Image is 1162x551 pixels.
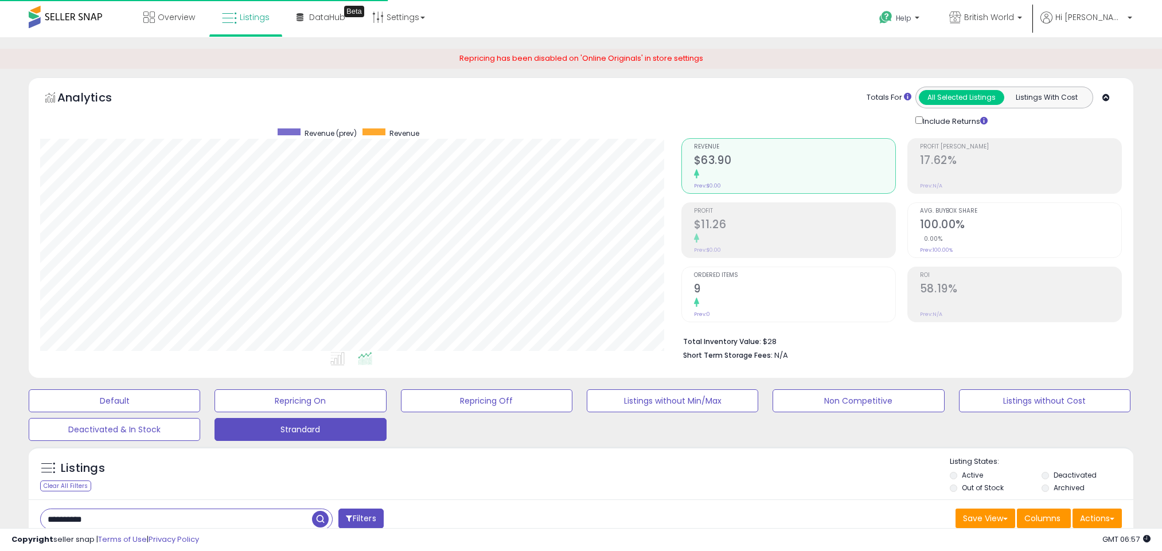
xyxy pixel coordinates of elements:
button: Actions [1073,509,1122,528]
a: Hi [PERSON_NAME] [1040,11,1132,37]
span: Avg. Buybox Share [920,208,1121,214]
div: Include Returns [907,114,1001,127]
label: Archived [1054,483,1085,493]
button: Repricing On [215,389,386,412]
button: Listings without Cost [959,389,1130,412]
small: 0.00% [920,235,943,243]
button: Save View [956,509,1015,528]
button: Listings without Min/Max [587,389,758,412]
span: Columns [1024,513,1060,524]
span: 2025-10-9 06:57 GMT [1102,534,1151,545]
button: Strandard [215,418,386,441]
h2: $11.26 [694,218,895,233]
div: Totals For [867,92,911,103]
p: Listing States: [950,456,1133,467]
span: British World [964,11,1014,23]
b: Total Inventory Value: [683,337,761,346]
small: Prev: 100.00% [920,247,953,253]
b: Short Term Storage Fees: [683,350,773,360]
label: Active [962,470,983,480]
div: Clear All Filters [40,480,91,491]
h2: 58.19% [920,282,1121,298]
button: Default [29,389,200,412]
span: Ordered Items [694,272,895,279]
span: Profit [694,208,895,214]
span: Profit [PERSON_NAME] [920,144,1121,150]
div: seller snap | | [11,534,199,545]
button: Columns [1017,509,1071,528]
span: Revenue (prev) [305,128,357,138]
span: Listings [240,11,270,23]
h5: Analytics [57,89,134,108]
strong: Copyright [11,534,53,545]
small: Prev: N/A [920,311,942,318]
span: ROI [920,272,1121,279]
a: Help [870,2,931,37]
small: Prev: 0 [694,311,710,318]
label: Deactivated [1054,470,1097,480]
h2: 17.62% [920,154,1121,169]
span: Hi [PERSON_NAME] [1055,11,1124,23]
button: Deactivated & In Stock [29,418,200,441]
li: $28 [683,334,1113,347]
small: Prev: N/A [920,182,942,189]
button: Non Competitive [773,389,944,412]
h2: 100.00% [920,218,1121,233]
button: Repricing Off [401,389,572,412]
button: Filters [338,509,383,529]
span: Revenue [389,128,419,138]
span: Help [896,13,911,23]
span: Repricing has been disabled on 'Online Originals' in store settings [459,53,703,64]
a: Privacy Policy [149,534,199,545]
label: Out of Stock [962,483,1004,493]
h2: 9 [694,282,895,298]
div: Tooltip anchor [344,6,364,17]
button: Listings With Cost [1004,90,1089,105]
span: Overview [158,11,195,23]
span: DataHub [309,11,345,23]
button: All Selected Listings [919,90,1004,105]
a: Terms of Use [98,534,147,545]
small: Prev: $0.00 [694,182,721,189]
small: Prev: $0.00 [694,247,721,253]
span: N/A [774,350,788,361]
i: Get Help [879,10,893,25]
h5: Listings [61,460,105,476]
span: Revenue [694,144,895,150]
h2: $63.90 [694,154,895,169]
